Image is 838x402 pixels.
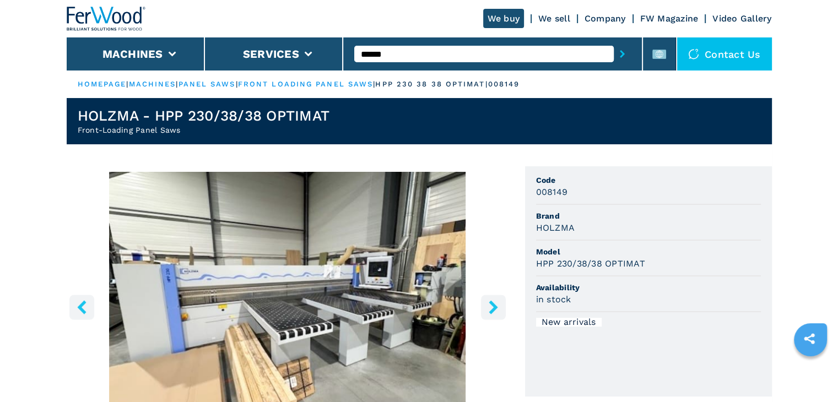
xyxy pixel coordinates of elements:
[179,80,236,88] a: panel saws
[536,186,568,198] h3: 008149
[176,80,178,88] span: |
[688,48,699,59] img: Contact us
[69,295,94,319] button: left-button
[536,282,761,293] span: Availability
[536,221,575,234] h3: HOLZMA
[536,318,602,327] div: New arrivals
[483,9,525,28] a: We buy
[236,80,238,88] span: |
[373,80,375,88] span: |
[78,80,127,88] a: HOMEPAGE
[78,124,330,135] h2: Front-Loading Panel Saws
[536,175,761,186] span: Code
[791,352,830,394] iframe: Chat
[78,107,330,124] h1: HOLZMA - HPP 230/38/38 OPTIMAT
[481,295,506,319] button: right-button
[243,47,299,61] button: Services
[129,80,176,88] a: machines
[712,13,771,24] a: Video Gallery
[67,7,146,31] img: Ferwood
[536,257,645,270] h3: HPP 230/38/38 OPTIMAT
[488,79,520,89] p: 008149
[536,210,761,221] span: Brand
[677,37,772,70] div: Contact us
[126,80,128,88] span: |
[238,80,373,88] a: front loading panel saws
[536,293,571,306] h3: in stock
[375,79,488,89] p: hpp 230 38 38 optimat |
[538,13,570,24] a: We sell
[102,47,163,61] button: Machines
[796,325,823,352] a: sharethis
[614,41,631,67] button: submit-button
[536,246,761,257] span: Model
[640,13,699,24] a: FW Magazine
[585,13,626,24] a: Company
